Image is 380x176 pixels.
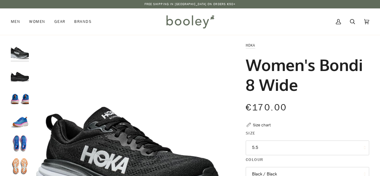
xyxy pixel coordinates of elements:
[50,8,70,35] a: Gear
[246,55,365,94] h1: Women's Bondi 8 Wide
[11,111,29,129] img: Hoka Women's Bondi 8 Wide Coastal Sky / All Aboard - Booley Galway
[246,130,256,136] span: Size
[246,101,287,114] span: €170.00
[144,2,236,7] p: Free Shipping in [GEOGRAPHIC_DATA] on Orders €50+
[164,13,216,30] img: Booley
[25,8,50,35] a: Women
[70,8,96,35] a: Brands
[11,19,20,25] span: Men
[253,122,271,128] div: Size chart
[29,19,45,25] span: Women
[246,156,263,163] span: Colour
[11,42,29,60] img: Hoka Women's Bondi 8 Wide Black / White - Booley Galway
[11,157,29,175] img: Hoka Women's Bondi 8 Wide Coastal Sky / All Aboard - Booley Galway
[11,8,25,35] a: Men
[246,140,369,155] button: 5.5
[11,88,29,106] img: Hoka Women's Bondi 8 Wide Coastal Sky / All Aboard - Booley Galway
[54,19,65,25] span: Gear
[74,19,92,25] span: Brands
[11,65,29,83] img: Women's Bondi 8 Wide
[246,43,255,48] a: Hoka
[11,134,29,153] img: Hoka Women's Bondi 8 Wide Coastal Sky / All Aboard - Booley Galway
